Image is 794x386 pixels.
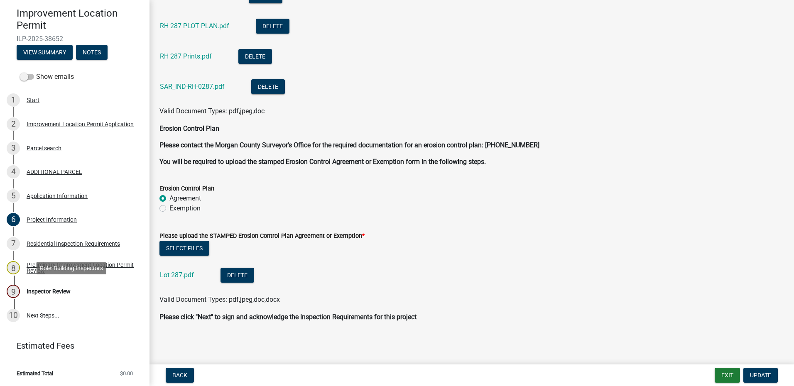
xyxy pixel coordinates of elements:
[27,288,71,294] div: Inspector Review
[160,52,212,60] a: RH 287 Prints.pdf
[221,272,254,280] wm-modal-confirm: Delete Document
[76,45,108,60] button: Notes
[159,241,209,256] button: Select files
[120,371,133,376] span: $0.00
[221,268,254,283] button: Delete
[159,158,486,166] strong: You will be required to upload the stamped Erosion Control Agreement or Exemption form in the fol...
[17,7,143,32] h4: Improvement Location Permit
[17,45,73,60] button: View Summary
[238,53,272,61] wm-modal-confirm: Delete Document
[166,368,194,383] button: Back
[7,309,20,322] div: 10
[7,213,20,226] div: 6
[715,368,740,383] button: Exit
[27,193,88,199] div: Application Information
[27,241,120,247] div: Residential Inspection Requirements
[169,193,201,203] label: Agreement
[37,262,106,274] div: Role: Building Inspectors
[27,262,136,274] div: Preliminary Improvement Location Permit Review
[160,83,225,90] a: SAR_IND-RH-0287.pdf
[750,372,771,379] span: Update
[27,145,61,151] div: Parcel search
[7,285,20,298] div: 9
[159,296,280,303] span: Valid Document Types: pdf,jpeg,doc,docx
[159,233,365,239] label: Please upload the STAMPED Erosion Control Plan Agreement or Exemption
[7,237,20,250] div: 7
[256,23,289,31] wm-modal-confirm: Delete Document
[17,35,133,43] span: ILP-2025-38652
[20,72,74,82] label: Show emails
[159,141,539,149] strong: Please contact the Morgan County Surveyor's Office for the required documentation for an erosion ...
[169,203,201,213] label: Exemption
[251,83,285,91] wm-modal-confirm: Delete Document
[17,49,73,56] wm-modal-confirm: Summary
[7,337,136,354] a: Estimated Fees
[27,121,134,127] div: Improvement Location Permit Application
[172,372,187,379] span: Back
[7,261,20,274] div: 8
[159,125,219,132] strong: Erosion Control Plan
[27,217,77,222] div: Project Information
[7,93,20,107] div: 1
[27,169,82,175] div: ADDITIONAL PARCEL
[17,371,53,376] span: Estimated Total
[159,313,417,321] strong: Please click "Next" to sign and acknowledge the Inspection Requirements for this project
[7,117,20,131] div: 2
[160,22,229,30] a: RH 287 PLOT PLAN.pdf
[251,79,285,94] button: Delete
[7,142,20,155] div: 3
[256,19,289,34] button: Delete
[160,271,194,279] a: Lot 287.pdf
[7,165,20,178] div: 4
[76,49,108,56] wm-modal-confirm: Notes
[238,49,272,64] button: Delete
[27,97,39,103] div: Start
[7,189,20,203] div: 5
[743,368,778,383] button: Update
[159,107,265,115] span: Valid Document Types: pdf,jpeg,doc
[159,186,214,192] label: Erosion Control Plan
